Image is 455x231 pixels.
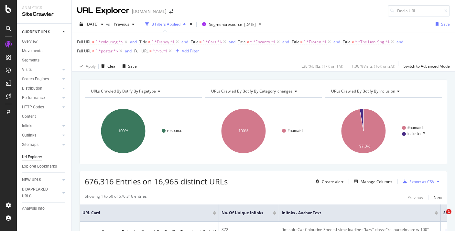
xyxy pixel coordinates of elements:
div: Visits [22,66,32,73]
span: ^.*The Lion King.*$ [355,38,390,47]
div: Explorer Bookmarks [22,163,57,170]
a: Overview [22,38,67,45]
div: and [333,39,340,45]
div: Create alert [322,179,343,184]
button: Export as CSV [400,176,434,187]
div: NEW URLS [22,177,41,183]
div: 8 Filters Applied [152,21,180,27]
span: ^.*colouring.*$ [95,38,123,47]
a: NEW URLS [22,177,60,183]
button: Segment:resource[DATE] [199,19,256,29]
span: Title [139,39,147,45]
span: ^.*Frozen.*$ [303,38,327,47]
div: Segments [22,57,39,64]
text: 97.3% [359,144,370,148]
svg: A chart. [85,103,202,159]
div: and [130,39,137,45]
svg: A chart. [325,103,442,159]
span: Title [191,39,199,45]
span: URL Card [82,210,211,216]
span: No. of Unique Inlinks [222,210,263,216]
button: Add Filter [173,47,199,55]
div: 1.06 % Visits ( 16K on 2M ) [352,63,395,69]
a: Inlinks [22,123,60,129]
div: Apply [86,63,96,69]
a: Segments [22,57,67,64]
div: Analysis Info [22,205,45,212]
button: and [229,39,235,45]
text: #nomatch [407,126,425,130]
span: 1 [446,209,451,214]
a: Movements [22,48,67,54]
div: HTTP Codes [22,104,44,111]
button: and [396,39,403,45]
h4: URLs Crawled By Botify By inclusion [330,86,436,96]
div: Previous [407,195,423,200]
svg: A chart. [205,103,322,159]
span: Inlinks - Anchor Text [282,210,425,216]
span: URLs Crawled By Botify By pagetype [91,88,156,94]
a: Performance [22,94,60,101]
div: Distribution [22,85,42,92]
span: ≠ [92,48,94,54]
span: URLs Crawled By Botify By inclusion [331,88,395,94]
div: [DATE] [244,22,256,27]
h4: URLs Crawled By Botify By pagetype [90,86,196,96]
a: Url Explorer [22,154,67,160]
div: 1.38 % URLs ( 17K on 1M ) [300,63,343,69]
div: Save [441,21,450,27]
span: Title [292,39,299,45]
div: Switch to Advanced Mode [404,63,450,69]
div: and [125,48,132,54]
button: Switch to Advanced Mode [401,61,450,71]
button: Clear [99,61,117,71]
button: [DATE] [77,19,106,29]
div: Showing 1 to 50 of 676,316 entries [85,193,147,201]
div: Export as CSV [409,179,434,184]
div: Overview [22,38,38,45]
button: Next [434,193,442,201]
div: arrow-right-arrow-left [169,9,173,14]
span: ≠ [148,39,150,45]
div: Url Explorer [22,154,42,160]
span: Previous [111,21,129,27]
span: ^.*poster.*$ [95,47,118,56]
span: ≠ [200,39,202,45]
button: and [181,39,188,45]
span: = [149,48,152,54]
button: 8 Filters Applied [143,19,188,29]
button: and [282,39,289,45]
text: #nomatch [287,128,305,133]
span: URLs Crawled By Botify By category_changes [211,88,293,94]
input: Find a URL [388,5,450,16]
div: SiteCrawler [22,11,66,18]
div: URL Explorer [77,5,129,16]
span: ≠ [352,39,354,45]
span: 2025 Sep. 6th [86,21,98,27]
span: 676,316 Entries on 16,965 distinct URLs [85,176,228,187]
div: Manage Columns [361,179,392,184]
span: Title [343,39,351,45]
a: Analysis Info [22,205,67,212]
button: Previous [111,19,137,29]
span: Full URL [77,48,91,54]
div: Clear [107,63,117,69]
text: 100% [118,129,128,133]
text: 100% [238,129,248,133]
iframe: Intercom live chat [433,209,449,225]
div: Content [22,113,36,120]
a: Content [22,113,67,120]
div: CURRENT URLS [22,29,50,36]
span: ≠ [247,39,249,45]
a: Outlinks [22,132,60,139]
button: Save [120,61,137,71]
div: Outlinks [22,132,36,139]
div: Search Engines [22,76,49,82]
span: ^.*Encanto.*$ [250,38,276,47]
span: ≠ [300,39,303,45]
